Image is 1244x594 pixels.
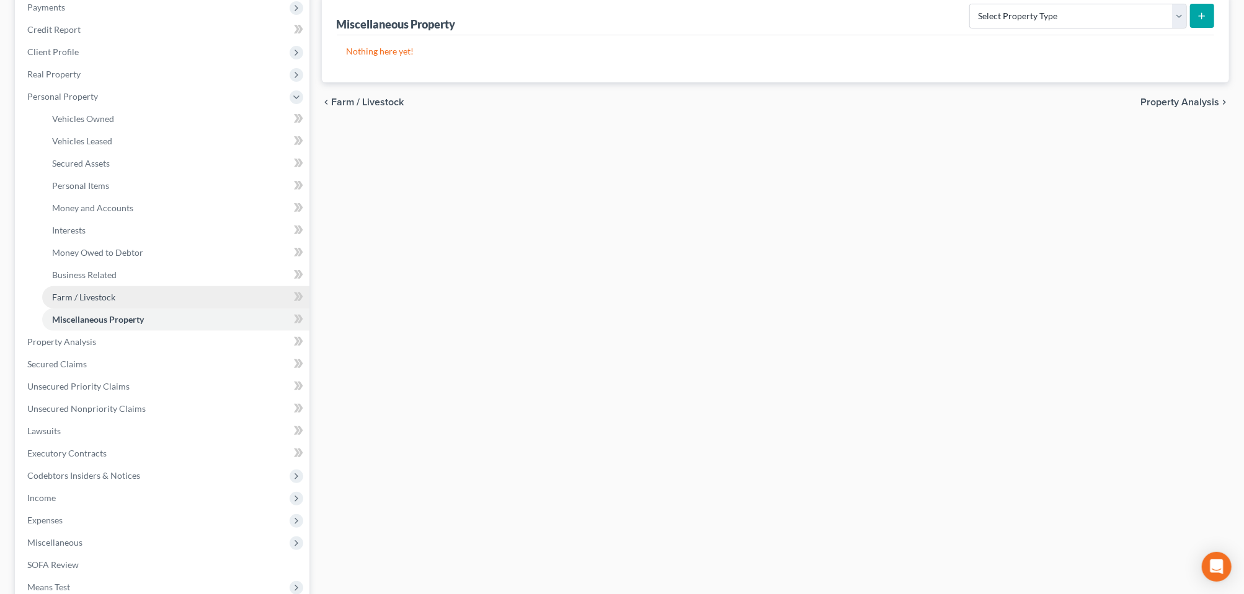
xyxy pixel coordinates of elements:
span: Expenses [27,515,63,525]
div: Open Intercom Messenger [1202,552,1232,582]
a: Vehicles Leased [42,130,309,152]
span: Secured Claims [27,359,87,369]
a: SOFA Review [17,554,309,576]
span: Codebtors Insiders & Notices [27,470,140,481]
span: Money Owed to Debtor [52,247,143,258]
span: Client Profile [27,46,79,57]
a: Money Owed to Debtor [42,242,309,264]
a: Farm / Livestock [42,286,309,308]
div: Miscellaneous Property [337,17,456,32]
span: Vehicles Leased [52,136,112,146]
a: Interests [42,219,309,242]
a: Property Analysis [17,331,309,353]
a: Lawsuits [17,420,309,442]
span: Farm / Livestock [52,292,115,302]
span: Real Property [27,69,81,79]
span: Personal Items [52,180,109,191]
a: Unsecured Priority Claims [17,375,309,398]
a: Secured Claims [17,353,309,375]
span: Vehicles Owned [52,113,114,124]
a: Secured Assets [42,152,309,175]
span: Lawsuits [27,426,61,436]
span: Property Analysis [1140,97,1219,107]
span: Money and Accounts [52,203,133,213]
span: Unsecured Nonpriority Claims [27,403,146,414]
span: Personal Property [27,91,98,102]
span: Means Test [27,582,70,592]
button: chevron_left Farm / Livestock [322,97,404,107]
a: Personal Items [42,175,309,197]
p: Nothing here yet! [347,45,1205,58]
a: Miscellaneous Property [42,308,309,331]
a: Business Related [42,264,309,286]
span: Miscellaneous [27,537,82,548]
i: chevron_right [1219,97,1229,107]
span: Unsecured Priority Claims [27,381,130,391]
span: Miscellaneous Property [52,314,144,325]
span: Income [27,492,56,503]
span: Business Related [52,269,117,280]
span: Payments [27,2,65,12]
a: Executory Contracts [17,442,309,465]
button: Property Analysis chevron_right [1140,97,1229,107]
span: Secured Assets [52,158,110,168]
a: Money and Accounts [42,197,309,219]
span: Interests [52,225,86,235]
span: Property Analysis [27,336,96,347]
span: Credit Report [27,24,81,35]
a: Unsecured Nonpriority Claims [17,398,309,420]
span: Farm / Livestock [332,97,404,107]
a: Credit Report [17,19,309,41]
a: Vehicles Owned [42,108,309,130]
i: chevron_left [322,97,332,107]
span: SOFA Review [27,559,79,570]
span: Executory Contracts [27,448,107,458]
